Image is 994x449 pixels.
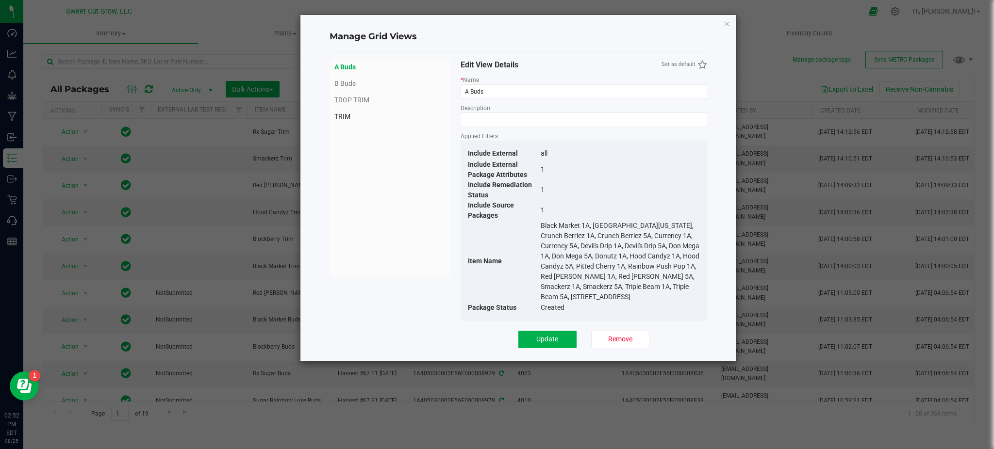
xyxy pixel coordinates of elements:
[29,370,40,382] iframe: Resource center unread badge
[608,335,632,343] span: Remove
[334,95,446,105] span: TROP TRIM
[536,335,558,343] span: Update
[518,331,577,348] button: Update
[330,31,707,43] h4: Manage Grid Views
[10,371,39,401] iframe: Resource center
[541,185,700,195] div: 1
[541,205,700,215] div: 1
[591,331,649,348] button: Remove
[468,303,541,313] div: Package Status
[468,160,541,180] div: Include External Package Attributes
[461,59,518,71] span: Edit View Details
[461,132,707,141] span: Applied Filters
[468,148,541,159] div: Include External
[334,79,446,89] span: B Buds
[461,76,707,84] span: Name
[541,148,700,159] div: all
[541,221,700,302] div: Black Market 1A, [GEOGRAPHIC_DATA][US_STATE], Crunch Berriez 1A, Crunch Berriez 5A, Currency 1A, ...
[468,256,541,266] div: Item Name
[468,200,541,221] div: Include Source Packages
[461,104,707,112] span: Description
[334,112,446,122] span: TRIM
[724,17,730,29] button: Close
[468,180,541,200] div: Include Remediation Status
[662,61,696,69] span: Set as default
[334,62,446,72] span: A Buds
[541,164,700,175] div: 1
[541,303,700,313] div: Created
